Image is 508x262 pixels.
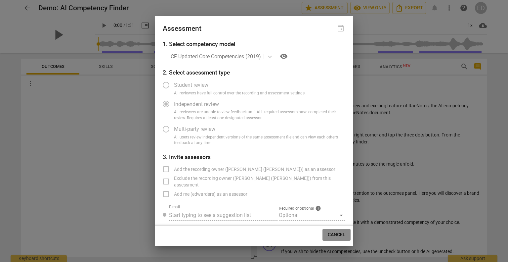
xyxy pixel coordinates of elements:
[163,68,345,77] h3: 2. Select assessment type
[174,191,247,198] span: Add me (edwardsrs) as an assessor
[174,90,306,96] span: All reviewers have full control over the recording and assessment settings.
[279,210,345,221] div: Optional
[174,100,219,108] span: Independent review
[280,52,288,60] span: visibility
[163,153,345,161] h3: People will receive a link to the document to review.
[169,210,277,221] input: Start typing to see a suggestion list
[163,40,345,48] h3: 1. Select competency model
[174,166,335,173] span: Add the recording owner ([PERSON_NAME] ([PERSON_NAME])) as an assessor
[163,208,169,217] span: Review status: new
[163,77,345,146] div: Assessment type
[174,125,215,133] span: Multi-party review
[315,205,321,211] span: info
[279,206,314,210] span: Required or optional
[169,205,180,209] label: E-mail
[328,232,345,238] span: Cancel
[322,229,351,241] button: Cancel
[163,25,201,33] div: Assessment
[276,51,289,62] a: Help
[278,51,289,62] button: Help
[174,109,340,121] span: All reviewers are unable to view feedback until ALL required assessors have completed their revie...
[174,175,340,188] span: Exclude the recording owner ([PERSON_NAME] ([PERSON_NAME])) from this assessment
[174,134,340,146] span: All users review independent versions of the same assessment file and can view each other’s feedb...
[174,81,208,89] span: Student review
